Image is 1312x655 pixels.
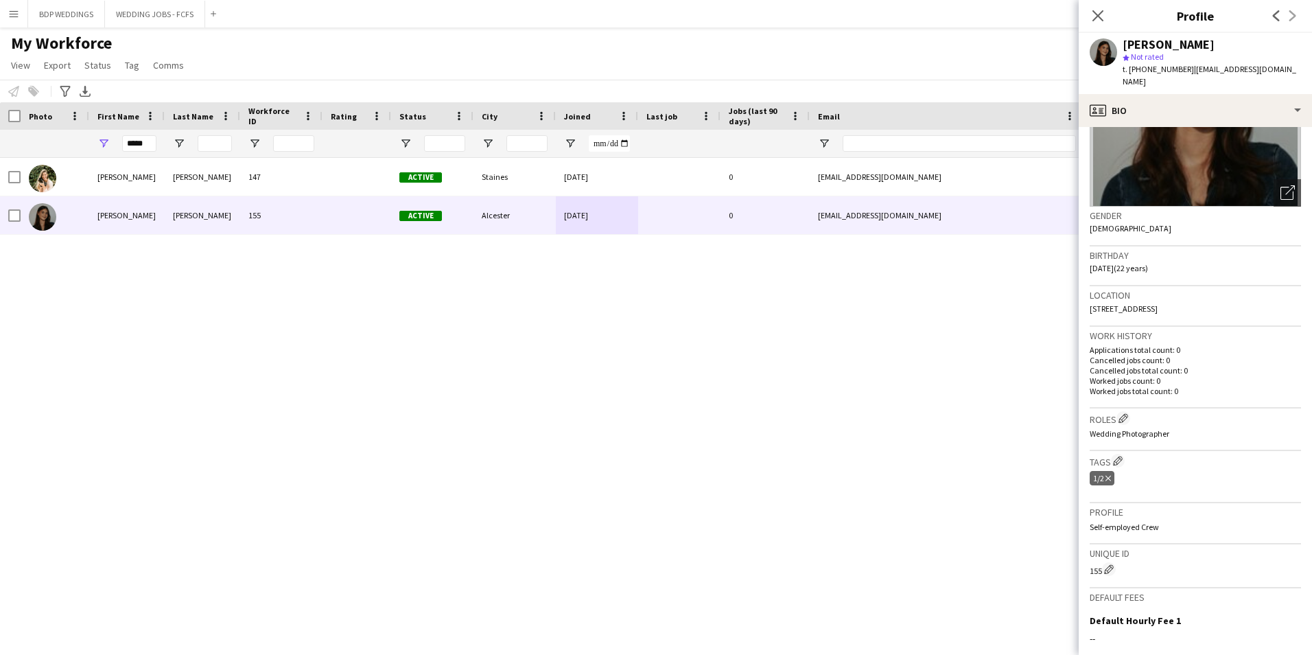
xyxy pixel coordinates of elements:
[28,1,105,27] button: BDP WEDDINGS
[1090,506,1301,518] h3: Profile
[556,196,638,234] div: [DATE]
[57,83,73,100] app-action-btn: Advanced filters
[1090,223,1171,233] span: [DEMOGRAPHIC_DATA]
[810,158,1084,196] div: [EMAIL_ADDRESS][DOMAIN_NAME]
[1090,330,1301,342] h3: Work history
[148,56,189,74] a: Comms
[173,137,185,150] button: Open Filter Menu
[1123,64,1194,74] span: t. [PHONE_NUMBER]
[1131,51,1164,62] span: Not rated
[79,56,117,74] a: Status
[721,196,810,234] div: 0
[198,135,232,152] input: Last Name Filter Input
[89,196,165,234] div: [PERSON_NAME]
[1090,562,1301,576] div: 155
[11,59,30,71] span: View
[119,56,145,74] a: Tag
[482,137,494,150] button: Open Filter Menu
[1123,38,1215,51] div: [PERSON_NAME]
[89,158,165,196] div: [PERSON_NAME]
[84,59,111,71] span: Status
[165,158,240,196] div: [PERSON_NAME]
[473,158,556,196] div: Staines
[646,111,677,122] span: Last job
[29,111,52,122] span: Photo
[589,135,630,152] input: Joined Filter Input
[473,196,556,234] div: Alcester
[1090,249,1301,262] h3: Birthday
[1090,376,1301,386] p: Worked jobs count: 0
[173,111,213,122] span: Last Name
[564,137,576,150] button: Open Filter Menu
[399,211,442,221] span: Active
[721,158,810,196] div: 0
[153,59,184,71] span: Comms
[29,165,56,192] img: Katie Roberts
[1079,7,1312,25] h3: Profile
[248,137,261,150] button: Open Filter Menu
[506,135,548,152] input: City Filter Input
[1090,345,1301,355] p: Applications total count: 0
[729,106,785,126] span: Jobs (last 90 days)
[1090,522,1301,532] p: Self-employed Crew
[399,137,412,150] button: Open Filter Menu
[818,111,840,122] span: Email
[1090,591,1301,604] h3: Default fees
[399,111,426,122] span: Status
[77,83,93,100] app-action-btn: Export XLSX
[564,111,591,122] span: Joined
[29,203,56,231] img: Katie Trueman
[1090,632,1301,645] div: --
[125,59,139,71] span: Tag
[1090,365,1301,376] p: Cancelled jobs total count: 0
[1090,454,1301,468] h3: Tags
[810,196,1084,234] div: [EMAIL_ADDRESS][DOMAIN_NAME]
[273,135,314,152] input: Workforce ID Filter Input
[818,137,830,150] button: Open Filter Menu
[97,137,110,150] button: Open Filter Menu
[1090,614,1181,627] h3: Default Hourly Fee 1
[1123,64,1296,87] span: | [EMAIL_ADDRESS][DOMAIN_NAME]
[105,1,205,27] button: WEDDING JOBS - FCFS
[44,59,71,71] span: Export
[843,135,1076,152] input: Email Filter Input
[38,56,76,74] a: Export
[1090,289,1301,301] h3: Location
[399,172,442,183] span: Active
[1090,471,1114,485] div: 1/2
[482,111,497,122] span: City
[1090,355,1301,365] p: Cancelled jobs count: 0
[248,106,298,126] span: Workforce ID
[1090,411,1301,426] h3: Roles
[556,158,638,196] div: [DATE]
[1079,94,1312,127] div: Bio
[122,135,156,152] input: First Name Filter Input
[1274,179,1301,207] div: Open photos pop-in
[1090,209,1301,222] h3: Gender
[1090,263,1148,273] span: [DATE] (22 years)
[165,196,240,234] div: [PERSON_NAME]
[11,33,112,54] span: My Workforce
[331,111,357,122] span: Rating
[1090,428,1169,439] span: Wedding Photographer
[1090,303,1158,314] span: [STREET_ADDRESS]
[5,56,36,74] a: View
[1090,547,1301,560] h3: Unique ID
[1090,386,1301,396] p: Worked jobs total count: 0
[240,196,323,234] div: 155
[240,158,323,196] div: 147
[97,111,139,122] span: First Name
[424,135,465,152] input: Status Filter Input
